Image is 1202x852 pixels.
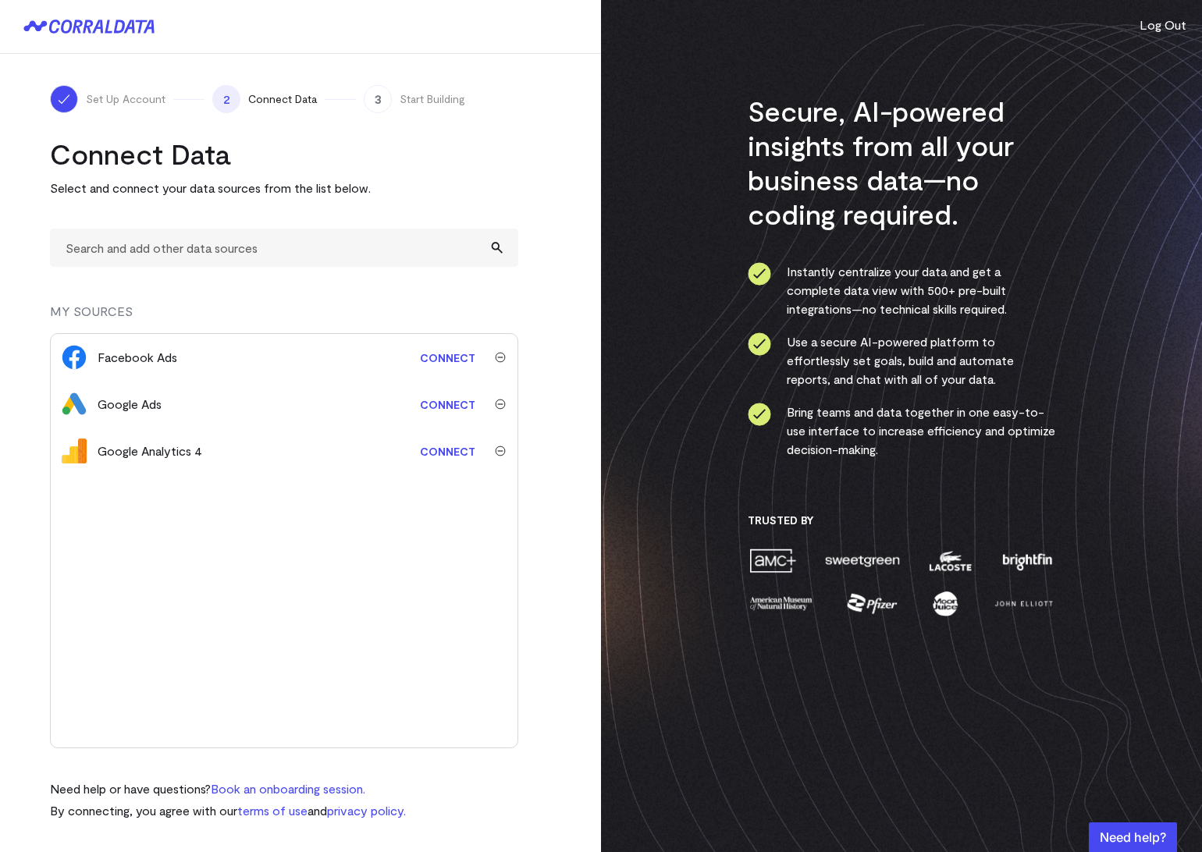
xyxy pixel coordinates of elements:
img: trash-40e54a27.svg [495,352,506,363]
img: moon-juice-c312e729.png [930,590,961,617]
div: MY SOURCES [50,302,518,333]
a: Book an onboarding session. [211,781,365,796]
p: Select and connect your data sources from the list below. [50,179,518,197]
h3: Secure, AI-powered insights from all your business data—no coding required. [748,94,1056,231]
a: Connect [412,437,483,466]
button: Log Out [1140,16,1186,34]
img: sweetgreen-1d1fb32c.png [823,547,901,574]
div: Google Ads [98,395,162,414]
div: Google Analytics 4 [98,442,202,460]
img: ico-check-circle-4b19435c.svg [748,403,771,426]
img: trash-40e54a27.svg [495,446,506,456]
span: Start Building [400,91,465,107]
a: privacy policy. [327,803,406,818]
li: Instantly centralize your data and get a complete data view with 500+ pre-built integrations—no t... [748,262,1056,318]
img: lacoste-7a6b0538.png [927,547,973,574]
h2: Connect Data [50,137,518,171]
span: 2 [212,85,240,113]
img: ico-check-white-5ff98cb1.svg [56,91,72,107]
img: google_analytics_4-4ee20295.svg [62,438,87,463]
img: pfizer-e137f5fc.png [845,590,899,617]
span: Connect Data [248,91,317,107]
a: Connect [412,390,483,419]
img: trash-40e54a27.svg [495,399,506,410]
h3: Trusted By [748,513,1056,527]
img: john-elliott-25751c40.png [992,590,1055,617]
img: google_ads-c8121f33.png [62,392,87,417]
a: Connect [412,343,483,372]
span: 3 [364,85,392,113]
li: Bring teams and data together in one easy-to-use interface to increase efficiency and optimize de... [748,403,1056,459]
a: terms of use [237,803,308,818]
input: Search and add other data sources [50,229,518,267]
img: ico-check-circle-4b19435c.svg [748,262,771,286]
li: Use a secure AI-powered platform to effortlessly set goals, build and automate reports, and chat ... [748,332,1056,389]
img: brightfin-a251e171.png [999,547,1055,574]
p: Need help or have questions? [50,779,406,798]
img: ico-check-circle-4b19435c.svg [748,332,771,356]
p: By connecting, you agree with our and [50,801,406,820]
img: amnh-5afada46.png [748,590,815,617]
img: amc-0b11a8f1.png [748,547,798,574]
img: facebook_ads-56946ca1.svg [62,345,87,370]
div: Facebook Ads [98,348,177,367]
span: Set Up Account [86,91,165,107]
